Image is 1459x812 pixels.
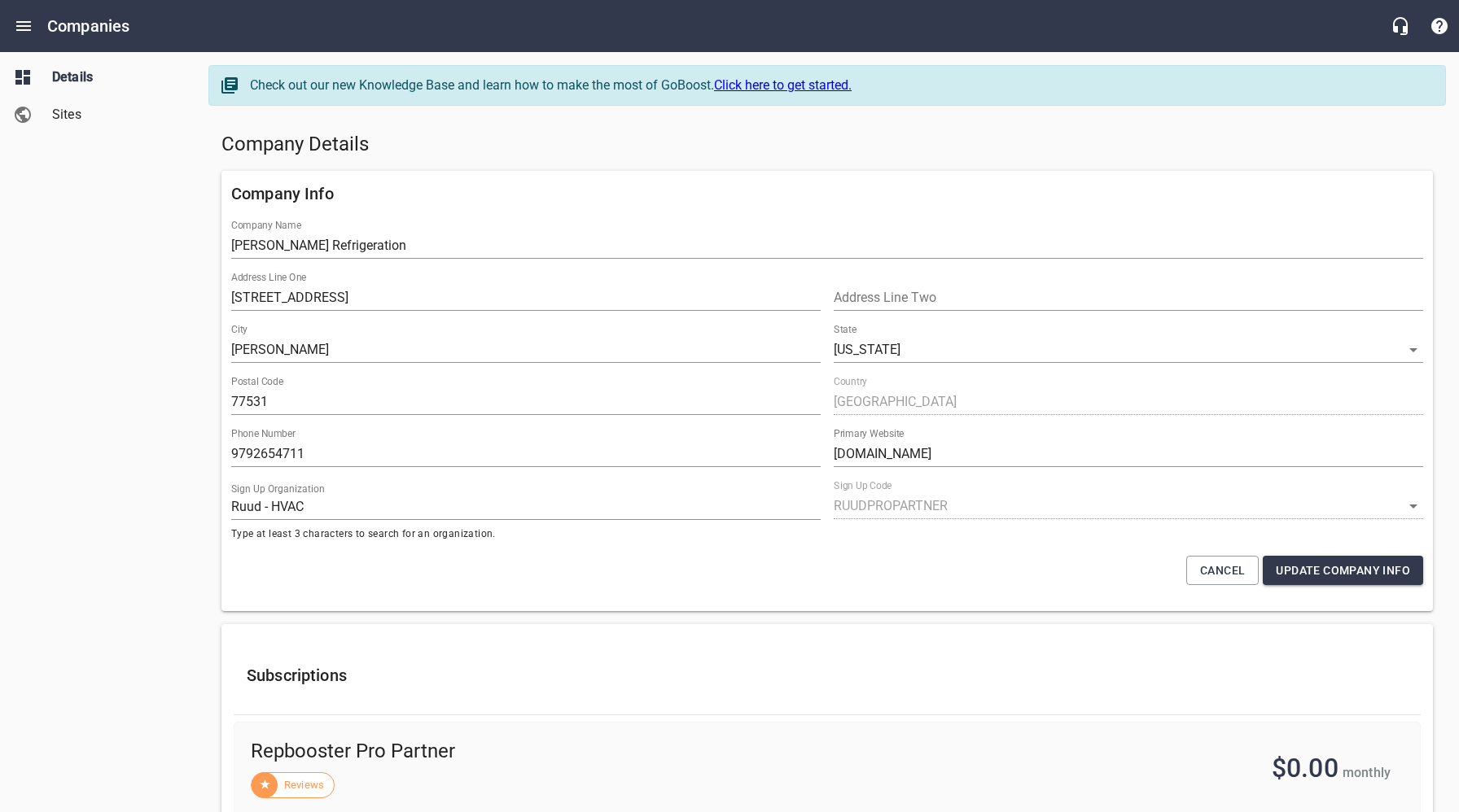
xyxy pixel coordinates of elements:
button: Cancel [1186,556,1259,586]
label: Country [834,377,867,386]
span: monthly [1343,765,1391,780]
span: Update Company Info [1276,561,1410,581]
button: Open drawer [4,7,43,46]
h5: Company Details [221,132,1433,158]
label: Postal Code [231,377,283,386]
button: Support Portal [1420,7,1459,46]
h6: Company Info [231,181,1423,207]
span: $0.00 [1272,753,1339,784]
label: Primary Website [834,429,904,439]
label: Address Line One [231,273,306,282]
span: Cancel [1200,561,1245,581]
span: Sites [52,105,176,124]
label: Phone Number [231,429,296,439]
h6: Subscriptions [247,662,1408,688]
span: Details [52,68,176,87]
h6: Companies [47,13,129,39]
label: State [834,325,857,334]
span: Reviews [274,777,334,793]
label: City [231,325,248,334]
a: Click here to get started. [714,77,852,93]
div: Reviews [251,772,335,798]
button: Live Chat [1381,7,1420,46]
button: Update Company Info [1263,556,1423,586]
label: Sign Up Code [834,481,892,491]
span: Type at least 3 characters to search for an organization. [231,526,821,543]
span: Repbooster Pro Partner [251,739,851,765]
input: Start typing to search organizations [231,494,821,520]
label: Company Name [231,220,301,230]
div: Check out our new Knowledge Base and learn how to make the most of GoBoost. [250,76,1429,95]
